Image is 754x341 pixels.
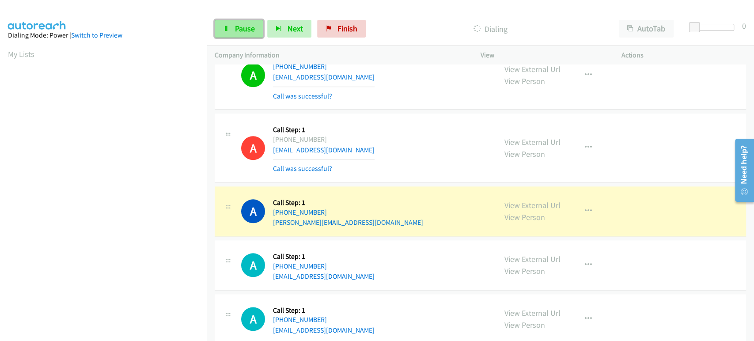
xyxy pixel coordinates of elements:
[273,125,375,134] h5: Call Step: 1
[267,20,311,38] button: Next
[504,266,545,276] a: View Person
[235,23,255,34] span: Pause
[215,50,465,61] p: Company Information
[241,307,265,331] div: The call is yet to be attempted
[504,308,561,318] a: View External Url
[273,208,327,216] a: [PHONE_NUMBER]
[619,20,674,38] button: AutoTab
[241,63,265,87] h1: A
[337,23,357,34] span: Finish
[742,20,746,32] div: 0
[317,20,366,38] a: Finish
[504,200,561,210] a: View External Url
[504,76,545,86] a: View Person
[273,326,375,334] a: [EMAIL_ADDRESS][DOMAIN_NAME]
[288,23,303,34] span: Next
[504,320,545,330] a: View Person
[504,137,561,147] a: View External Url
[273,306,375,315] h5: Call Step: 1
[241,199,265,223] h1: A
[504,149,545,159] a: View Person
[273,134,375,145] div: [PHONE_NUMBER]
[241,307,265,331] h1: A
[241,136,265,160] h1: A
[273,198,423,207] h5: Call Step: 1
[729,135,754,205] iframe: Resource Center
[71,31,122,39] a: Switch to Preview
[273,164,332,173] a: Call was successful?
[504,254,561,264] a: View External Url
[273,262,327,270] a: [PHONE_NUMBER]
[273,62,327,71] a: [PHONE_NUMBER]
[504,64,561,74] a: View External Url
[621,50,746,61] p: Actions
[504,212,545,222] a: View Person
[273,272,375,280] a: [EMAIL_ADDRESS][DOMAIN_NAME]
[273,73,375,81] a: [EMAIL_ADDRESS][DOMAIN_NAME]
[273,252,375,261] h5: Call Step: 1
[481,50,606,61] p: View
[8,30,199,41] div: Dialing Mode: Power |
[241,253,265,277] h1: A
[273,92,332,100] a: Call was successful?
[273,146,375,154] a: [EMAIL_ADDRESS][DOMAIN_NAME]
[378,23,603,35] p: Dialing
[8,49,34,59] a: My Lists
[273,218,423,227] a: [PERSON_NAME][EMAIL_ADDRESS][DOMAIN_NAME]
[693,24,734,31] div: Delay between calls (in seconds)
[215,20,263,38] a: Pause
[273,315,327,324] a: [PHONE_NUMBER]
